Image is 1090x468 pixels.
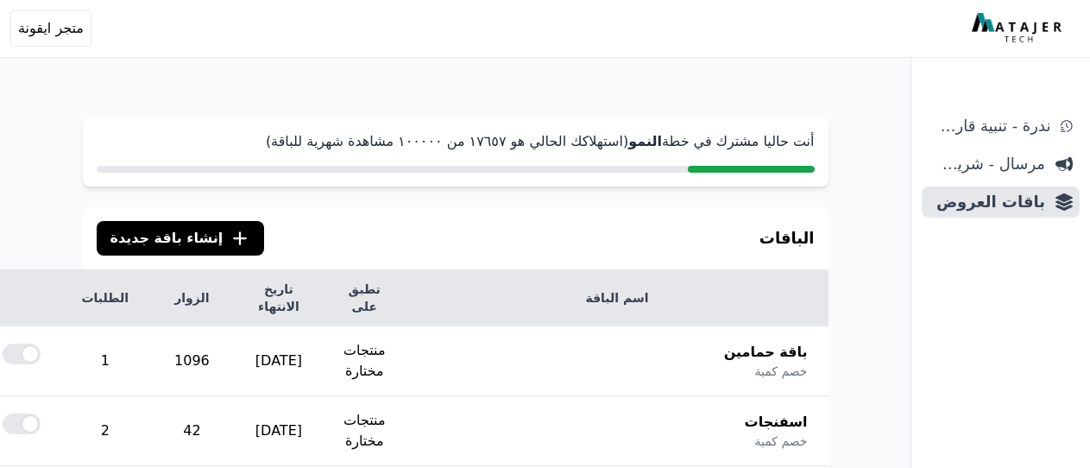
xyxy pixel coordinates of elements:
img: MatajerTech Logo [972,13,1066,44]
td: 42 [149,396,235,466]
th: اسم الباقة [406,270,828,326]
td: 1 [61,326,149,396]
button: إنشاء باقة جديدة [97,221,265,256]
span: خصم كمية [754,363,807,380]
button: متجر ايقونة [10,10,91,47]
h3: الباقات [759,226,815,250]
td: 2 [61,396,149,466]
span: باقة حمامين [724,342,808,363]
td: [DATE] [235,396,323,466]
p: أنت حاليا مشترك في خطة (استهلاكك الحالي هو ١٧٦٥٧ من ١۰۰۰۰۰ مشاهدة شهرية للباقة) [97,131,815,152]
td: منتجات مختارة [323,396,406,466]
td: منتجات مختارة [323,326,406,396]
th: تاريخ الانتهاء [235,270,323,326]
span: متجر ايقونة [18,18,84,39]
span: خصم كمية [754,433,807,450]
span: اسفنجات [745,412,808,433]
th: الزوار [149,270,235,326]
td: 1096 [149,326,235,396]
td: [DATE] [235,326,323,396]
span: مرسال - شريط دعاية [929,152,1045,176]
span: باقات العروض [929,190,1045,214]
th: تطبق على [323,270,406,326]
span: إنشاء باقة جديدة [110,228,224,249]
span: ندرة - تنبية قارب علي النفاذ [929,114,1050,138]
th: الطلبات [61,270,149,326]
strong: النمو [628,133,662,149]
